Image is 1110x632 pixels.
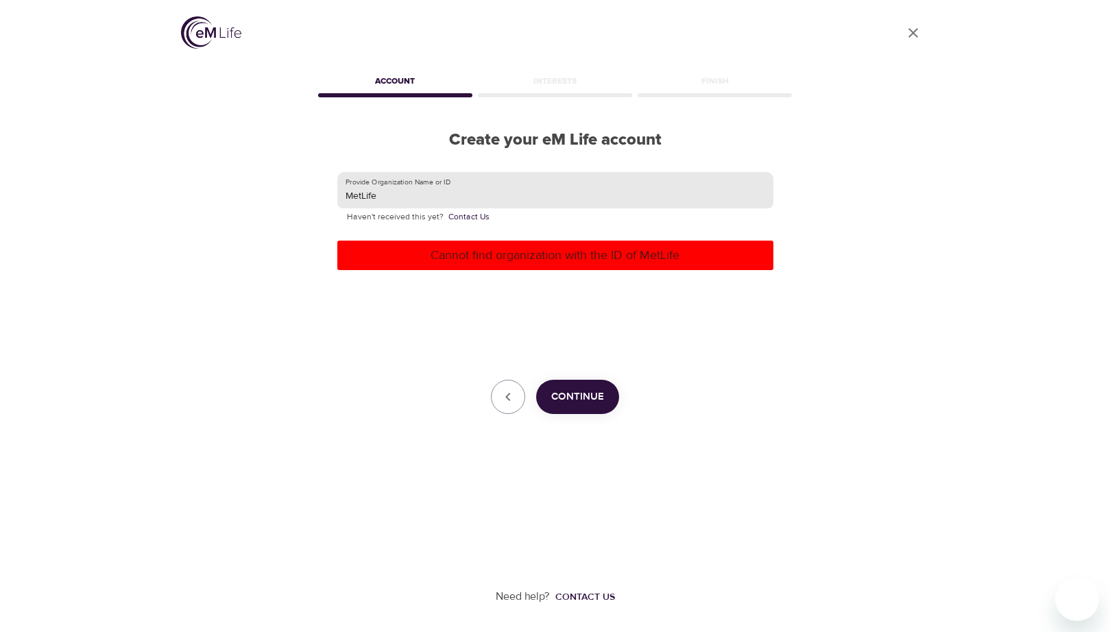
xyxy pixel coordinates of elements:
span: Continue [551,388,604,406]
h2: Create your eM Life account [315,130,795,150]
a: Contact Us [448,210,490,224]
button: Continue [536,380,619,414]
img: logo [181,16,241,49]
iframe: Button to launch messaging window [1055,577,1099,621]
div: Contact us [555,590,615,604]
p: Cannot find organization with the ID of MetLife [343,246,768,265]
a: close [897,16,930,49]
p: Need help? [496,589,550,605]
p: Haven't received this yet? [347,210,764,224]
a: Contact us [550,590,615,604]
